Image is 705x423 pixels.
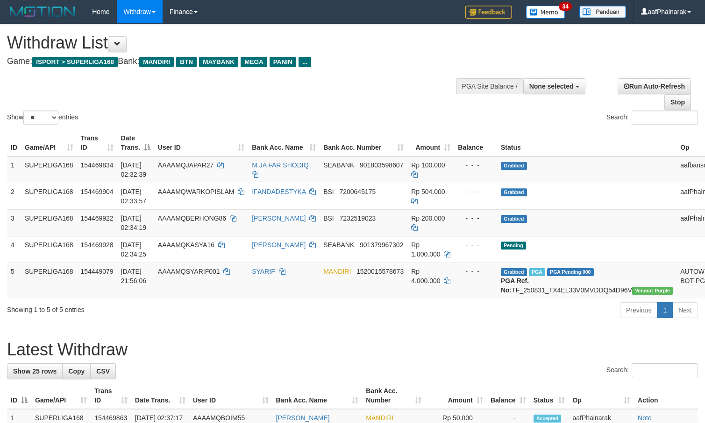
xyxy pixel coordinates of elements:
[81,215,114,222] span: 154469922
[7,156,21,183] td: 1
[90,363,116,379] a: CSV
[501,242,526,250] span: Pending
[270,57,296,67] span: PANIN
[299,57,311,67] span: ...
[366,414,393,422] span: MANDIRI
[323,268,351,275] span: MANDIRI
[7,382,31,409] th: ID: activate to sort column descending
[458,187,493,196] div: - - -
[158,188,235,195] span: AAAAMQWARKOPISLAM
[501,268,527,276] span: Grabbed
[7,363,63,379] a: Show 25 rows
[411,268,440,284] span: Rp 4.000.000
[7,263,21,298] td: 5
[7,209,21,236] td: 3
[407,130,454,156] th: Amount: activate to sort column ascending
[323,241,354,249] span: SEABANK
[657,302,673,318] a: 1
[21,209,77,236] td: SUPERLIGA168
[632,111,698,125] input: Search:
[252,268,275,275] a: SYARIF
[339,188,376,195] span: Copy 7200645175 to clipboard
[323,188,334,195] span: BSI
[7,340,698,359] h1: Latest Withdraw
[501,162,527,170] span: Grabbed
[21,183,77,209] td: SUPERLIGA168
[272,382,363,409] th: Bank Acc. Name: activate to sort column ascending
[13,368,57,375] span: Show 25 rows
[458,214,493,223] div: - - -
[32,57,118,67] span: ISPORT > SUPERLIGA168
[7,34,461,52] h1: Withdraw List
[31,382,91,409] th: Game/API: activate to sort column ascending
[117,130,154,156] th: Date Trans.: activate to sort column descending
[632,287,673,295] span: Vendor URL: https://trx4.1velocity.biz
[241,57,267,67] span: MEGA
[559,2,571,11] span: 34
[21,236,77,263] td: SUPERLIGA168
[579,6,626,18] img: panduan.png
[154,130,248,156] th: User ID: activate to sort column ascending
[81,241,114,249] span: 154469928
[501,188,527,196] span: Grabbed
[121,215,147,231] span: [DATE] 02:34:19
[458,240,493,250] div: - - -
[158,241,214,249] span: AAAAMQKASYA16
[411,241,440,258] span: Rp 1.000.000
[81,161,114,169] span: 154469834
[411,188,445,195] span: Rp 504.000
[425,382,487,409] th: Amount: activate to sort column ascending
[81,268,114,275] span: 154449079
[360,161,403,169] span: Copy 901803598607 to clipboard
[487,382,530,409] th: Balance: activate to sort column ascending
[411,161,445,169] span: Rp 100.000
[620,302,657,318] a: Previous
[569,382,634,409] th: Op: activate to sort column ascending
[664,94,691,110] a: Stop
[21,156,77,183] td: SUPERLIGA168
[7,236,21,263] td: 4
[77,130,117,156] th: Trans ID: activate to sort column ascending
[121,188,147,205] span: [DATE] 02:33:57
[360,241,403,249] span: Copy 901379967302 to clipboard
[121,161,147,178] span: [DATE] 02:32:39
[547,268,594,276] span: PGA Pending
[121,268,147,284] span: [DATE] 21:56:06
[454,130,497,156] th: Balance
[606,363,698,377] label: Search:
[248,130,320,156] th: Bank Acc. Name: activate to sort column ascending
[458,267,493,276] div: - - -
[638,414,652,422] a: Note
[81,188,114,195] span: 154469904
[158,215,226,222] span: AAAAMQBERHONG86
[362,382,425,409] th: Bank Acc. Number: activate to sort column ascending
[497,130,677,156] th: Status
[176,57,197,67] span: BTN
[339,215,376,222] span: Copy 7232519023 to clipboard
[68,368,85,375] span: Copy
[618,78,691,94] a: Run Auto-Refresh
[323,215,334,222] span: BSI
[21,130,77,156] th: Game/API: activate to sort column ascending
[534,415,562,423] span: Accepted
[23,111,58,125] select: Showentries
[96,368,110,375] span: CSV
[7,301,287,314] div: Showing 1 to 5 of 5 entries
[501,215,527,223] span: Grabbed
[456,78,523,94] div: PGA Site Balance /
[606,111,698,125] label: Search:
[7,57,461,66] h4: Game: Bank:
[62,363,91,379] a: Copy
[121,241,147,258] span: [DATE] 02:34:25
[158,161,214,169] span: AAAAMQJAPAR27
[632,363,698,377] input: Search:
[139,57,174,67] span: MANDIRI
[21,263,77,298] td: SUPERLIGA168
[320,130,407,156] th: Bank Acc. Number: activate to sort column ascending
[634,382,698,409] th: Action
[91,382,131,409] th: Trans ID: activate to sort column ascending
[323,161,354,169] span: SEABANK
[672,302,698,318] a: Next
[526,6,565,19] img: Button%20Memo.svg
[465,6,512,19] img: Feedback.jpg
